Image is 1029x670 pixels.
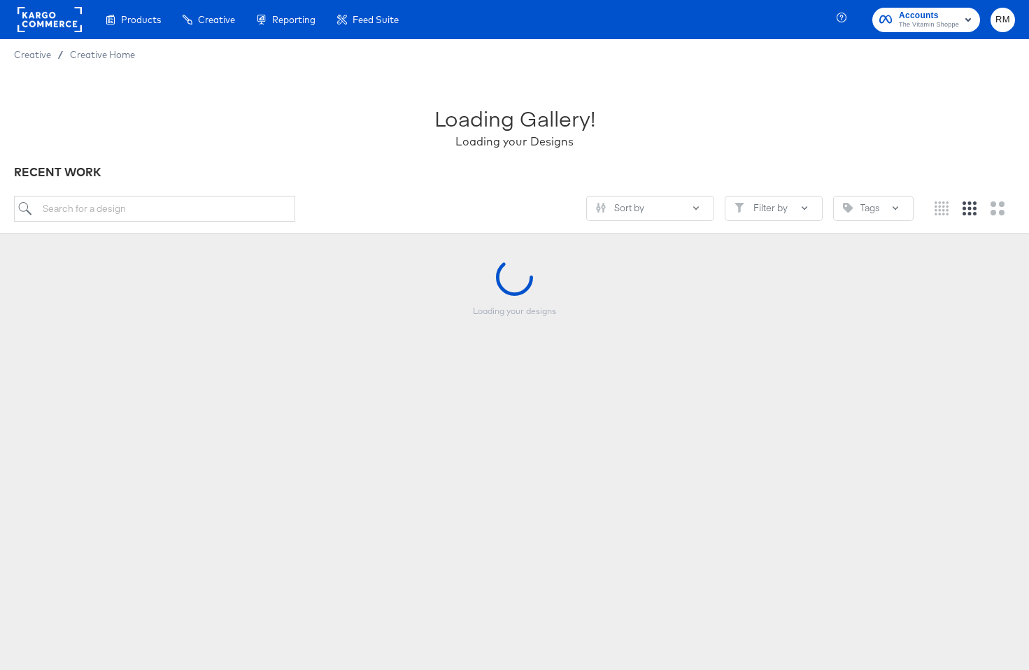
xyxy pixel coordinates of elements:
[455,134,574,150] div: Loading your Designs
[14,164,1015,180] div: RECENT WORK
[14,196,295,222] input: Search for a design
[935,201,949,215] svg: Small grid
[899,8,959,23] span: Accounts
[198,14,235,25] span: Creative
[272,14,315,25] span: Reporting
[872,8,980,32] button: AccountsThe Vitamin Shoppe
[586,196,714,221] button: SlidersSort by
[14,49,51,60] span: Creative
[353,14,399,25] span: Feed Suite
[51,49,70,60] span: /
[70,49,135,60] a: Creative Home
[725,196,823,221] button: FilterFilter by
[996,12,1009,28] span: RM
[991,201,1005,215] svg: Large grid
[899,20,959,31] span: The Vitamin Shoppe
[843,203,853,213] svg: Tag
[833,196,914,221] button: TagTags
[991,8,1015,32] button: RM
[434,104,595,134] div: Loading Gallery!
[963,201,977,215] svg: Medium grid
[596,203,606,213] svg: Sliders
[121,14,161,25] span: Products
[445,306,585,399] div: Loading your designs
[735,203,744,213] svg: Filter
